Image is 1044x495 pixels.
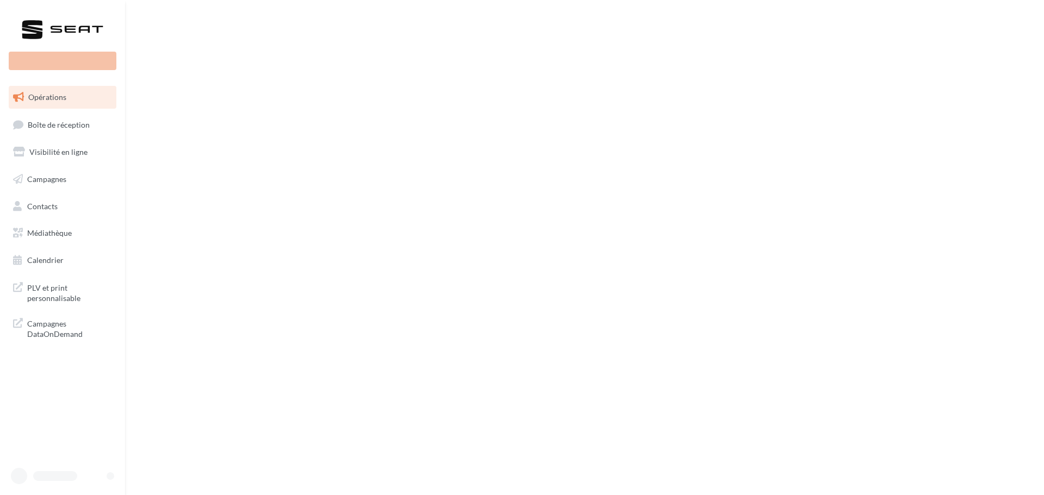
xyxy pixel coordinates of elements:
span: Campagnes [27,174,66,184]
a: Campagnes [7,168,119,191]
a: Médiathèque [7,222,119,245]
span: PLV et print personnalisable [27,280,112,304]
span: Visibilité en ligne [29,147,88,156]
a: Contacts [7,195,119,218]
span: Boîte de réception [28,120,90,129]
a: Visibilité en ligne [7,141,119,164]
a: Opérations [7,86,119,109]
a: Campagnes DataOnDemand [7,312,119,344]
div: Nouvelle campagne [9,52,116,70]
span: Opérations [28,92,66,102]
span: Médiathèque [27,228,72,237]
span: Campagnes DataOnDemand [27,316,112,340]
span: Contacts [27,201,58,210]
a: PLV et print personnalisable [7,276,119,308]
a: Calendrier [7,249,119,272]
a: Boîte de réception [7,113,119,136]
span: Calendrier [27,255,64,265]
